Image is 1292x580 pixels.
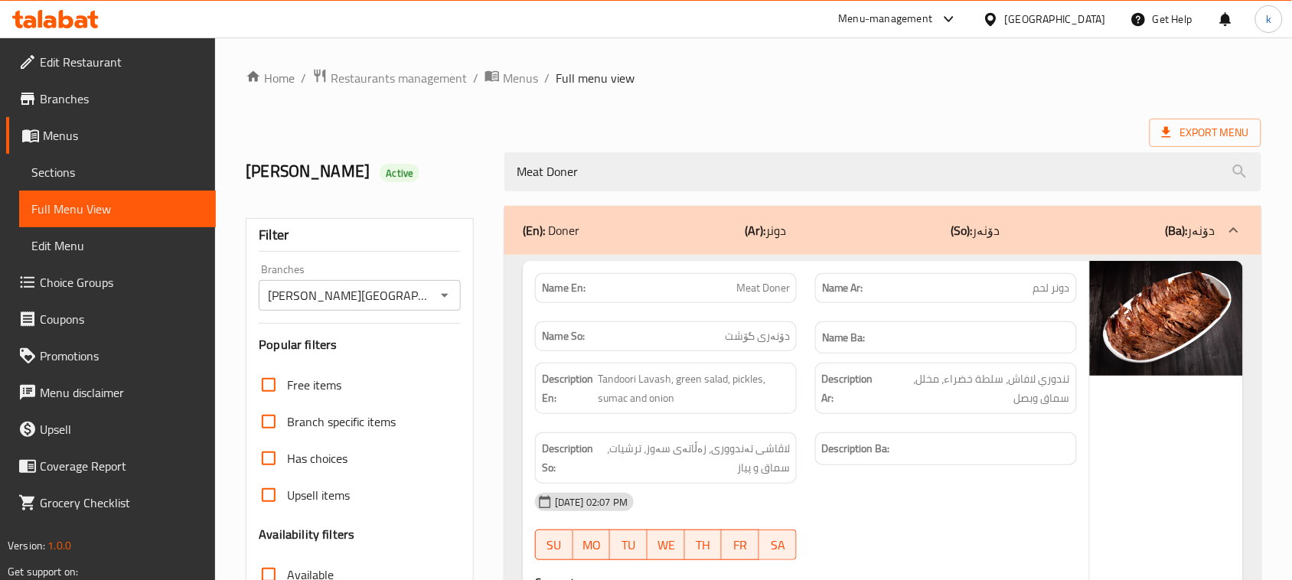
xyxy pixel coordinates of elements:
[648,529,685,560] button: WE
[6,264,216,301] a: Choice Groups
[43,126,204,145] span: Menus
[616,534,641,556] span: TU
[951,221,1000,239] p: دۆنەر
[380,164,419,182] div: Active
[259,336,461,354] h3: Popular filters
[40,494,204,512] span: Grocery Checklist
[685,529,723,560] button: TH
[259,219,461,252] div: Filter
[40,310,204,328] span: Coupons
[951,219,973,242] b: (So):
[822,439,890,458] strong: Description Ba:
[542,370,595,407] strong: Description En:
[380,166,419,181] span: Active
[579,534,605,556] span: MO
[8,536,45,556] span: Version:
[31,200,204,218] span: Full Menu View
[822,328,866,347] strong: Name Ba:
[1005,11,1106,28] div: [GEOGRAPHIC_DATA]
[503,69,538,87] span: Menus
[822,370,879,407] strong: Description Ar:
[6,117,216,154] a: Menus
[40,53,204,71] span: Edit Restaurant
[6,337,216,374] a: Promotions
[287,449,347,468] span: Has choices
[1162,123,1249,142] span: Export Menu
[599,439,790,477] span: لاڤاشی تەندووری، زەڵاتەی سەوز، ترشیات، سماق و پیاز
[556,69,635,87] span: Full menu view
[722,529,759,560] button: FR
[598,370,790,407] span: Tandoori Lavash, green salad, pickles, sumac and onion
[287,376,341,394] span: Free items
[287,486,350,504] span: Upsell items
[287,412,396,431] span: Branch specific items
[725,328,790,344] span: دۆنەری گۆشت
[484,68,538,88] a: Menus
[535,529,573,560] button: SU
[542,534,567,556] span: SU
[822,280,863,296] strong: Name Ar:
[691,534,716,556] span: TH
[331,69,467,87] span: Restaurants management
[473,69,478,87] li: /
[745,221,786,239] p: دونر
[40,90,204,108] span: Branches
[1033,280,1070,296] span: دونر لحم
[301,69,306,87] li: /
[523,219,545,242] b: (En):
[6,484,216,521] a: Grocery Checklist
[6,44,216,80] a: Edit Restaurant
[47,536,71,556] span: 1.0.0
[40,347,204,365] span: Promotions
[745,219,765,242] b: (Ar):
[839,10,933,28] div: Menu-management
[1090,261,1243,376] img: mmw_638952802990865419
[728,534,753,556] span: FR
[259,526,354,543] h3: Availability filters
[765,534,791,556] span: SA
[31,236,204,255] span: Edit Menu
[542,328,585,344] strong: Name So:
[31,163,204,181] span: Sections
[19,191,216,227] a: Full Menu View
[523,221,579,239] p: Doner
[542,280,586,296] strong: Name En:
[1166,219,1188,242] b: (Ba):
[549,495,634,510] span: [DATE] 02:07 PM
[6,374,216,411] a: Menu disclaimer
[654,534,679,556] span: WE
[544,69,550,87] li: /
[312,68,467,88] a: Restaurants management
[610,529,648,560] button: TU
[246,160,486,183] h2: [PERSON_NAME]
[504,152,1261,191] input: search
[19,227,216,264] a: Edit Menu
[1266,11,1271,28] span: k
[246,68,1261,88] nav: breadcrumb
[1166,221,1215,239] p: دۆنەر
[40,457,204,475] span: Coverage Report
[6,411,216,448] a: Upsell
[40,273,204,292] span: Choice Groups
[1150,119,1261,147] span: Export Menu
[434,285,455,306] button: Open
[40,420,204,438] span: Upsell
[883,370,1070,407] span: تندوري لافاش، سلطة خضراء، مخلل، سماق وبصل
[19,154,216,191] a: Sections
[504,206,1261,255] div: (En): Doner(Ar):دونر(So):دۆنەر(Ba):دۆنەر
[6,448,216,484] a: Coverage Report
[6,301,216,337] a: Coupons
[759,529,797,560] button: SA
[542,439,596,477] strong: Description So:
[736,280,790,296] span: Meat Doner
[6,80,216,117] a: Branches
[40,383,204,402] span: Menu disclaimer
[573,529,611,560] button: MO
[246,69,295,87] a: Home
